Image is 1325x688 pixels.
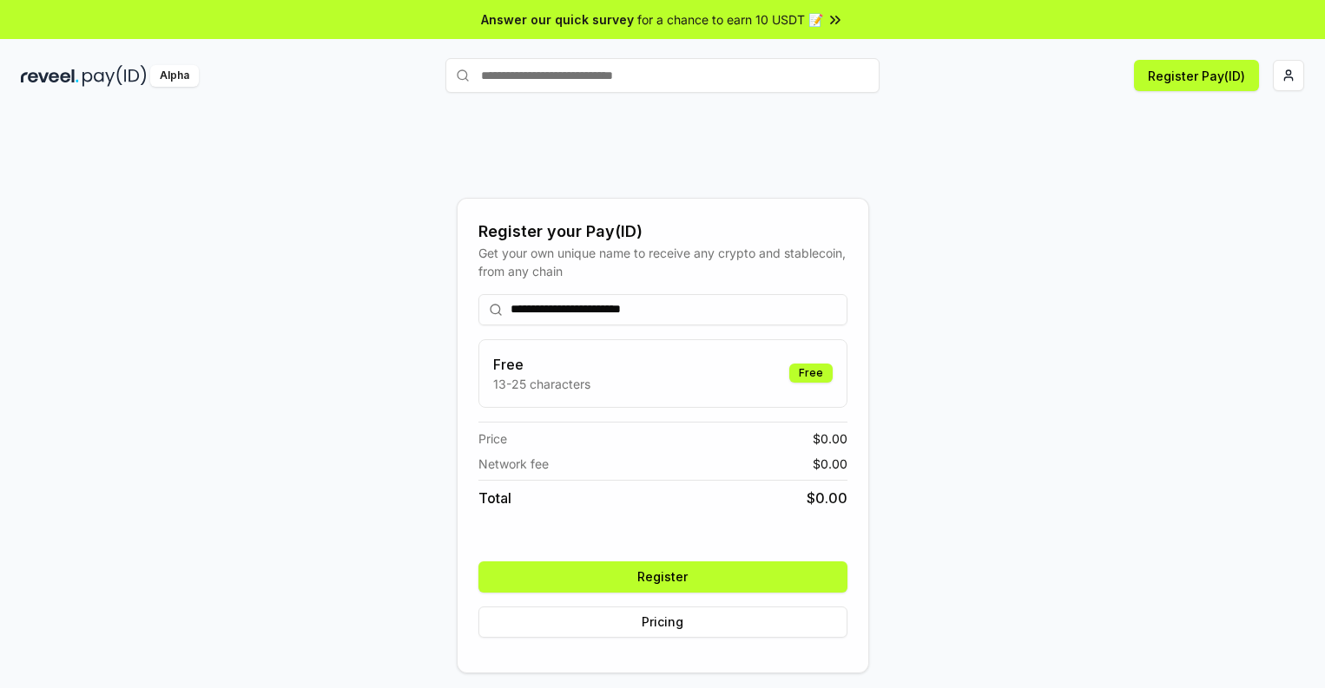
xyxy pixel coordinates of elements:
[478,561,847,593] button: Register
[478,488,511,508] span: Total
[789,364,833,383] div: Free
[82,65,147,87] img: pay_id
[478,606,847,638] button: Pricing
[481,10,634,29] span: Answer our quick survey
[813,455,847,473] span: $ 0.00
[478,429,507,448] span: Price
[813,429,847,448] span: $ 0.00
[637,10,823,29] span: for a chance to earn 10 USDT 📝
[807,488,847,508] span: $ 0.00
[150,65,199,87] div: Alpha
[493,354,590,375] h3: Free
[21,65,79,87] img: reveel_dark
[478,455,549,473] span: Network fee
[493,375,590,393] p: 13-25 characters
[1134,60,1259,91] button: Register Pay(ID)
[478,220,847,244] div: Register your Pay(ID)
[478,244,847,280] div: Get your own unique name to receive any crypto and stablecoin, from any chain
